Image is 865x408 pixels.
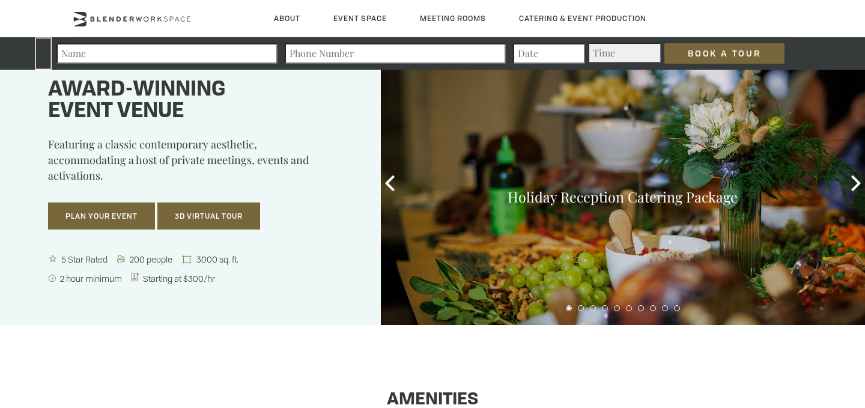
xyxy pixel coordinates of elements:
[56,43,278,64] input: Name
[58,273,126,284] span: 2 hour minimum
[127,254,176,265] span: 200 people
[141,273,219,284] span: Starting at $300/hr
[48,202,155,230] button: Plan Your Event
[48,136,351,192] p: Featuring a classic contemporary aesthetic, accommodating a host of private meetings, events and ...
[194,254,242,265] span: 3000 sq. ft.
[59,254,111,265] span: 5 Star Rated
[285,43,506,64] input: Phone Number
[157,202,260,230] button: 3D Virtual Tour
[508,187,738,206] a: Holiday Reception Catering Package
[664,43,785,64] input: Book a Tour
[513,43,585,64] input: Date
[48,79,351,123] h1: Award-winning event venue
[649,254,865,408] iframe: Chat Widget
